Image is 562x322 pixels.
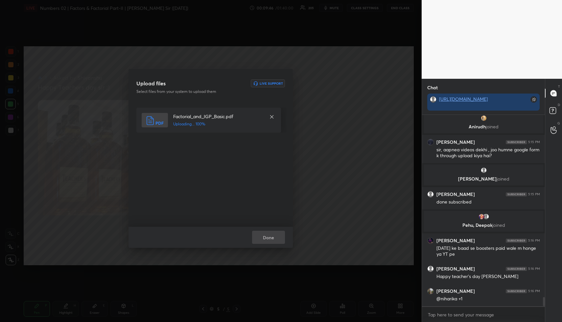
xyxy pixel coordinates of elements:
img: thumbnail.jpg [428,238,433,244]
img: default.png [428,266,433,272]
div: 5:15 PM [528,140,540,144]
img: 4P8fHbbgJtejmAAAAAElFTkSuQmCC [506,267,527,271]
p: Pehu, Deepak [428,223,540,228]
h6: [PERSON_NAME] [436,191,475,197]
p: Select files from your system to upload them [136,89,243,95]
div: 5:16 PM [528,267,540,271]
h3: Upload files [136,79,166,87]
p: Chat [422,79,443,96]
h6: [PERSON_NAME] [436,238,475,244]
img: 4P8fHbbgJtejmAAAAAElFTkSuQmCC [506,289,527,293]
img: thumbnail.jpg [480,115,487,121]
img: default.png [482,213,489,220]
h6: [PERSON_NAME] [436,288,475,294]
img: 4P8fHbbgJtejmAAAAAElFTkSuQmCC [506,192,527,196]
h6: [PERSON_NAME] [436,139,475,145]
div: sir, aapnea videos dekhi , joo humne google form k through upload kiya hai? [436,147,540,159]
div: @niharika +1 [436,296,540,302]
div: done subscribed [436,199,540,205]
p: D [558,102,560,107]
h4: Factorial_and_IGP_Basic.pdf [173,113,263,120]
p: T [558,84,560,89]
img: thumbnail.jpg [428,139,433,145]
span: joined [486,123,499,130]
div: grid [422,115,545,306]
img: default.png [430,97,436,102]
p: G [557,121,560,126]
img: 4P8fHbbgJtejmAAAAAElFTkSuQmCC [506,140,527,144]
h6: Live Support [260,82,283,85]
p: [PERSON_NAME] [428,176,540,182]
img: thumbnail.jpg [428,288,433,294]
img: default.png [428,191,433,197]
div: 5:16 PM [528,289,540,293]
div: Happy teacher's day [PERSON_NAME] [436,273,540,280]
span: joined [496,176,509,182]
div: 5:16 PM [528,239,540,243]
img: default.png [480,167,487,174]
h5: Uploading... 100% [173,121,263,127]
span: joined [492,222,505,228]
p: Anirudh [428,124,540,129]
div: [DATE] ke baad se boosters paid wale m honge ya YT pe [436,245,540,258]
h6: [PERSON_NAME] [436,266,475,272]
img: thumbnail.jpg [478,213,484,220]
img: 4P8fHbbgJtejmAAAAAElFTkSuQmCC [506,239,527,243]
div: 5:15 PM [528,192,540,196]
a: [URL][DOMAIN_NAME] [439,96,488,102]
